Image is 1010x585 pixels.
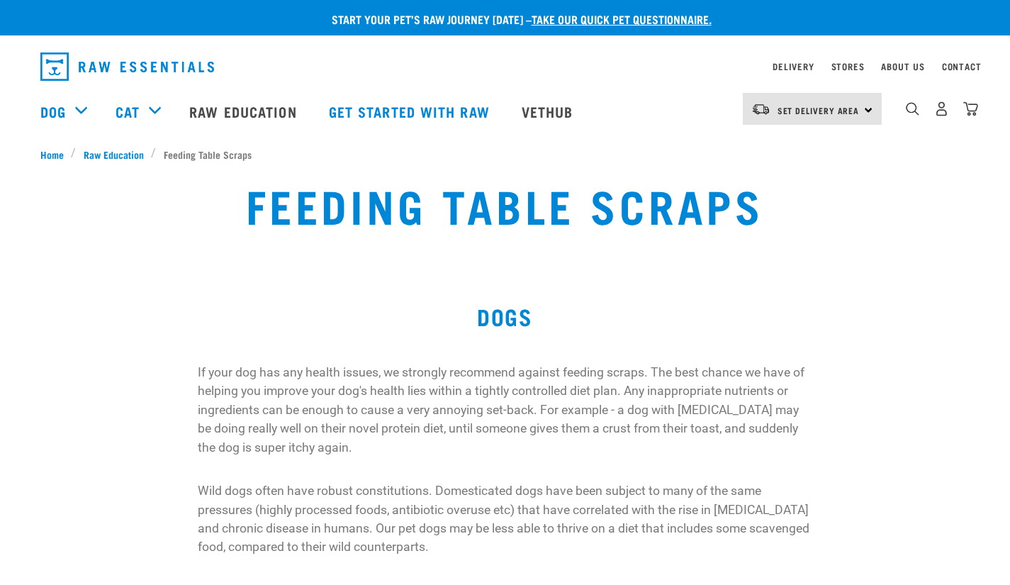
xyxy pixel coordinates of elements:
p: Wild dogs often have robust constitutions. Domesticated dogs have been subject to many of the sam... [198,481,812,557]
p: If your dog has any health issues, we strongly recommend against feeding scraps. The best chance ... [198,363,812,457]
h2: DOGS [40,303,970,329]
a: Delivery [773,64,814,69]
nav: dropdown navigation [29,47,982,87]
a: About Us [881,64,924,69]
img: user.png [934,101,949,116]
a: Stores [831,64,865,69]
img: home-icon@2x.png [963,101,978,116]
h1: Feeding Table Scraps [246,179,764,230]
img: Raw Essentials Logo [40,52,214,81]
a: Cat [116,101,140,122]
a: Contact [942,64,982,69]
span: Set Delivery Area [778,108,860,113]
a: Vethub [507,83,591,140]
a: Raw Education [175,83,314,140]
a: Raw Education [76,147,151,162]
a: Home [40,147,72,162]
a: take our quick pet questionnaire. [532,16,712,22]
a: Get started with Raw [315,83,507,140]
span: Raw Education [84,147,144,162]
a: Dog [40,101,66,122]
span: Home [40,147,64,162]
img: van-moving.png [751,103,770,116]
img: home-icon-1@2x.png [906,102,919,116]
nav: breadcrumbs [40,147,970,162]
